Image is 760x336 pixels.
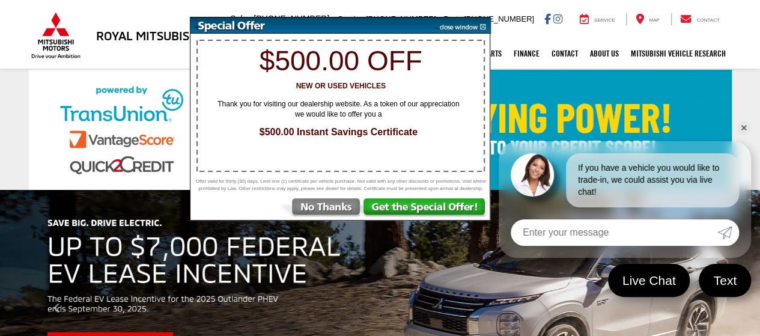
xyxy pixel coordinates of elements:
span: Service [338,14,363,23]
a: Map [626,13,668,25]
a: About Us [584,38,625,69]
input: Enter your message [511,219,717,246]
img: Special Offer [190,17,431,34]
span: Sales [230,14,251,23]
img: Mitsubishi [29,12,83,59]
img: Get the Special Offer [362,198,490,220]
img: Agent profile photo [511,153,554,197]
a: Submit [717,219,739,246]
img: Check Your Buying Power [29,70,732,190]
img: close window [430,17,491,34]
span: Parts [443,14,461,23]
h3: New or Used Vehicles [197,82,484,90]
a: Contact [671,13,729,25]
span: [PHONE_NUMBER] [366,14,436,23]
a: Service [571,13,624,25]
a: Parts: Opens in a new tab [477,38,508,69]
a: Instagram: Click to visit our Instagram page [553,14,562,23]
h3: Royal Mitsubishi [96,29,201,42]
span: Thank you for visiting our dealership website. As a token of our appreciation we would like to of... [209,99,467,120]
a: Contact [546,38,584,69]
span: [PHONE_NUMBER] [464,14,534,23]
a: Mitsubishi Vehicle Research [625,38,732,69]
span: Map [649,17,659,23]
span: Text [707,272,743,289]
span: Live Chat [616,272,682,289]
a: Facebook: Click to visit our Facebook page [544,14,551,23]
h1: $500.00 off [197,46,484,76]
span: [PHONE_NUMBER] [254,14,329,23]
a: Finance [508,38,546,69]
a: Live Chat [608,264,690,297]
span: $500.00 Instant Savings Certificate [203,126,473,139]
img: No Thanks, Continue to Website [279,198,362,220]
span: Service [594,17,615,23]
a: Text [699,264,751,297]
span: Offer valid for thirty (30) days. Limit one (1) certificate per vehicle purchase. Not valid with ... [193,178,488,192]
span: Contact [696,17,719,23]
div: If you have a vehicle you would like to trade-in, we could assist you via live chat! [566,153,739,207]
